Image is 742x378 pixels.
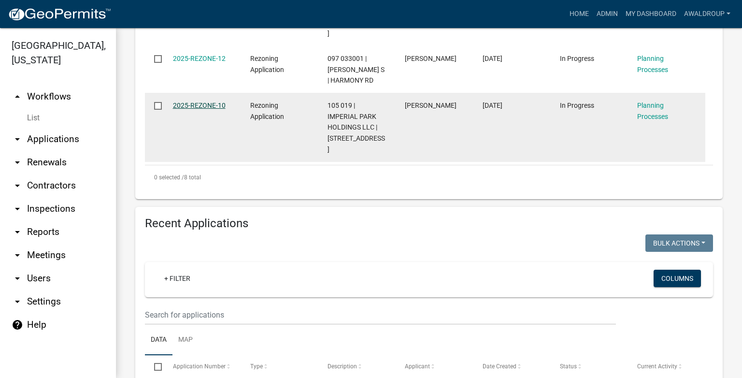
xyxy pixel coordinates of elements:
[12,157,23,168] i: arrow_drop_down
[560,363,577,370] span: Status
[145,305,616,325] input: Search for applications
[483,102,502,109] span: 05/30/2025
[12,319,23,331] i: help
[250,102,284,120] span: Rezoning Application
[645,234,713,252] button: Bulk Actions
[637,102,668,120] a: Planning Processes
[12,180,23,191] i: arrow_drop_down
[12,133,23,145] i: arrow_drop_down
[12,226,23,238] i: arrow_drop_down
[654,270,701,287] button: Columns
[145,325,172,356] a: Data
[12,273,23,284] i: arrow_drop_down
[328,363,357,370] span: Description
[173,363,226,370] span: Application Number
[560,55,594,62] span: In Progress
[328,55,385,85] span: 097 033001 | ASHURST BRADLEY S | HARMONY RD
[637,363,677,370] span: Current Activity
[405,55,457,62] span: Ross Mundy
[173,55,226,62] a: 2025-REZONE-12
[145,217,713,231] h4: Recent Applications
[483,55,502,62] span: 06/03/2025
[12,91,23,102] i: arrow_drop_up
[172,325,199,356] a: Map
[566,5,593,23] a: Home
[560,102,594,109] span: In Progress
[12,249,23,261] i: arrow_drop_down
[680,5,734,23] a: awaldroup
[250,363,263,370] span: Type
[157,270,198,287] a: + Filter
[622,5,680,23] a: My Dashboard
[483,363,516,370] span: Date Created
[250,55,284,73] span: Rezoning Application
[145,165,713,189] div: 8 total
[405,102,457,109] span: Rick McAllister
[12,296,23,307] i: arrow_drop_down
[154,174,184,181] span: 0 selected /
[637,55,668,73] a: Planning Processes
[173,102,226,109] a: 2025-REZONE-10
[328,102,385,153] span: 105 019 | IMPERIAL PARK HOLDINGS LLC | 301 NEW PHOENIX RD
[593,5,622,23] a: Admin
[405,363,430,370] span: Applicant
[12,203,23,215] i: arrow_drop_down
